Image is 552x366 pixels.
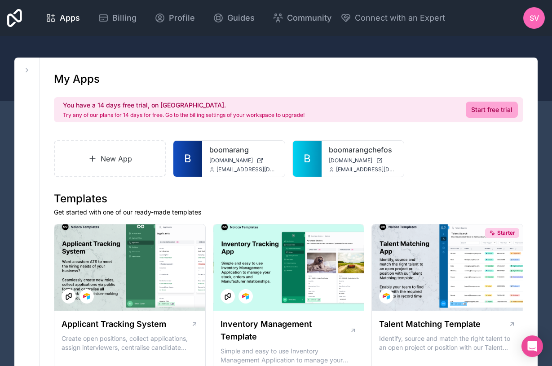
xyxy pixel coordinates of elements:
p: Simple and easy to use Inventory Management Application to manage your stock, orders and Manufact... [221,347,357,365]
a: Community [265,8,339,28]
span: [DOMAIN_NAME] [329,157,372,164]
span: B [184,152,191,166]
h1: Inventory Management Template [221,318,350,343]
span: Connect with an Expert [355,12,445,24]
button: Connect with an Expert [340,12,445,24]
p: Try any of our plans for 14 days for free. Go to the billing settings of your workspace to upgrade! [63,112,305,119]
span: [EMAIL_ADDRESS][DOMAIN_NAME] [216,166,277,173]
h1: My Apps [54,72,100,86]
a: boomarangchefos [329,144,397,155]
span: Community [287,12,331,24]
img: Airtable Logo [383,293,390,300]
p: Get started with one of our ready-made templates [54,208,523,217]
a: New App [54,140,166,177]
span: Profile [169,12,195,24]
a: Billing [91,8,144,28]
div: Open Intercom Messenger [521,335,543,357]
a: Profile [147,8,202,28]
span: B [304,152,311,166]
a: B [173,141,202,177]
img: Airtable Logo [242,293,249,300]
p: Create open positions, collect applications, assign interviewers, centralise candidate feedback a... [62,334,198,352]
span: Guides [227,12,255,24]
p: Identify, source and match the right talent to an open project or position with our Talent Matchi... [379,334,516,352]
a: [DOMAIN_NAME] [329,157,397,164]
span: Billing [112,12,137,24]
img: Airtable Logo [83,293,90,300]
span: Apps [60,12,80,24]
h1: Applicant Tracking System [62,318,166,330]
span: sv [530,13,539,23]
h1: Talent Matching Template [379,318,481,330]
span: [EMAIL_ADDRESS][DOMAIN_NAME] [336,166,397,173]
a: Apps [38,8,87,28]
a: boomarang [209,144,277,155]
a: B [293,141,322,177]
a: Guides [206,8,262,28]
a: Start free trial [466,102,518,118]
a: [DOMAIN_NAME] [209,157,277,164]
span: [DOMAIN_NAME] [209,157,253,164]
h1: Templates [54,192,523,206]
h2: You have a 14 days free trial, on [GEOGRAPHIC_DATA]. [63,101,305,110]
span: Starter [497,229,515,237]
